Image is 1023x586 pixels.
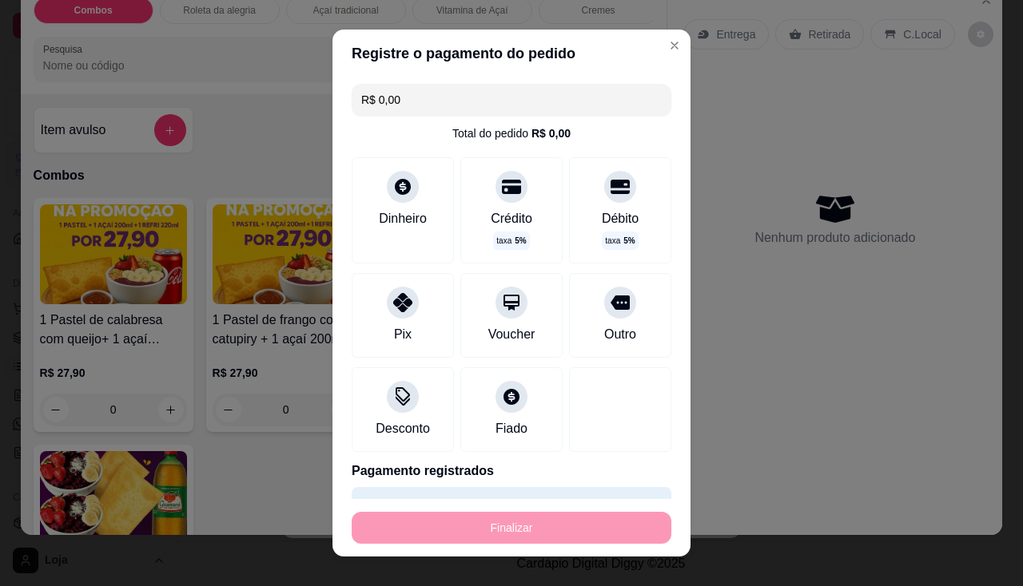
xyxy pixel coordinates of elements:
[662,33,687,58] button: Close
[332,30,691,77] header: Registre o pagamento do pedido
[531,125,571,141] div: R$ 0,00
[602,209,639,228] div: Débito
[515,235,526,247] span: 5 %
[605,235,635,247] p: taxa
[604,325,636,344] div: Outro
[623,235,635,247] span: 5 %
[452,125,571,141] div: Total do pedido
[488,325,535,344] div: Voucher
[352,461,671,481] p: Pagamento registrados
[394,325,412,344] div: Pix
[376,419,430,438] div: Desconto
[379,209,427,228] div: Dinheiro
[496,419,527,438] div: Fiado
[361,84,662,116] input: Ex.: hambúrguer de cordeiro
[491,209,532,228] div: Crédito
[496,235,526,247] p: taxa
